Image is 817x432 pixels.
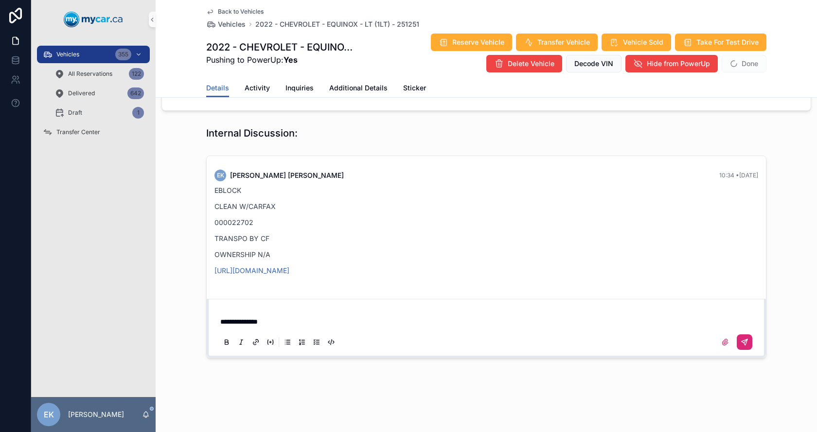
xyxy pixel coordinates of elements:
[403,83,426,93] span: Sticker
[129,68,144,80] div: 122
[214,201,758,211] p: CLEAN W/CARFAX
[132,107,144,119] div: 1
[452,37,504,47] span: Reserve Vehicle
[214,217,758,227] p: 000022702
[516,34,598,51] button: Transfer Vehicle
[431,34,512,51] button: Reserve Vehicle
[329,79,388,99] a: Additional Details
[115,49,131,60] div: 355
[696,37,759,47] span: Take For Test Drive
[214,266,289,275] a: [URL][DOMAIN_NAME]
[44,409,54,420] span: EK
[56,51,79,58] span: Vehicles
[284,55,298,65] strong: Yes
[285,83,314,93] span: Inquiries
[206,19,246,29] a: Vehicles
[49,65,150,83] a: All Reservations122
[245,83,270,93] span: Activity
[218,19,246,29] span: Vehicles
[214,233,758,243] p: TRANSPO BY CF
[675,34,766,51] button: Take For Test Drive
[255,19,419,29] a: 2022 - CHEVROLET - EQUINOX - LT (1LT) - 251251
[206,8,264,16] a: Back to Vehicles
[68,70,112,78] span: All Reservations
[486,55,562,72] button: Delete Vehicle
[230,171,344,180] span: [PERSON_NAME] [PERSON_NAME]
[625,55,718,72] button: Hide from PowerUp
[49,85,150,102] a: Delivered642
[566,55,622,72] button: Decode VIN
[206,79,229,98] a: Details
[127,87,144,99] div: 642
[68,410,124,419] p: [PERSON_NAME]
[214,249,758,259] p: OWNERSHIP N/A
[206,40,355,54] h1: 2022 - CHEVROLET - EQUINOX - LT (1LT) - 251251
[37,123,150,141] a: Transfer Center
[37,46,150,63] a: Vehicles355
[68,109,82,117] span: Draft
[214,185,758,195] p: EBLOCK
[647,59,710,69] span: Hide from PowerUp
[68,89,95,97] span: Delivered
[245,79,270,99] a: Activity
[217,172,224,179] span: EK
[285,79,314,99] a: Inquiries
[206,83,229,93] span: Details
[56,128,100,136] span: Transfer Center
[329,83,388,93] span: Additional Details
[537,37,590,47] span: Transfer Vehicle
[206,54,355,66] span: Pushing to PowerUp:
[602,34,671,51] button: Vehicle Sold
[623,37,663,47] span: Vehicle Sold
[206,126,298,140] h1: Internal Discussion:
[218,8,264,16] span: Back to Vehicles
[574,59,613,69] span: Decode VIN
[403,79,426,99] a: Sticker
[64,12,123,27] img: App logo
[31,39,156,154] div: scrollable content
[49,104,150,121] a: Draft1
[719,172,758,179] span: 10:34 • [DATE]
[508,59,554,69] span: Delete Vehicle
